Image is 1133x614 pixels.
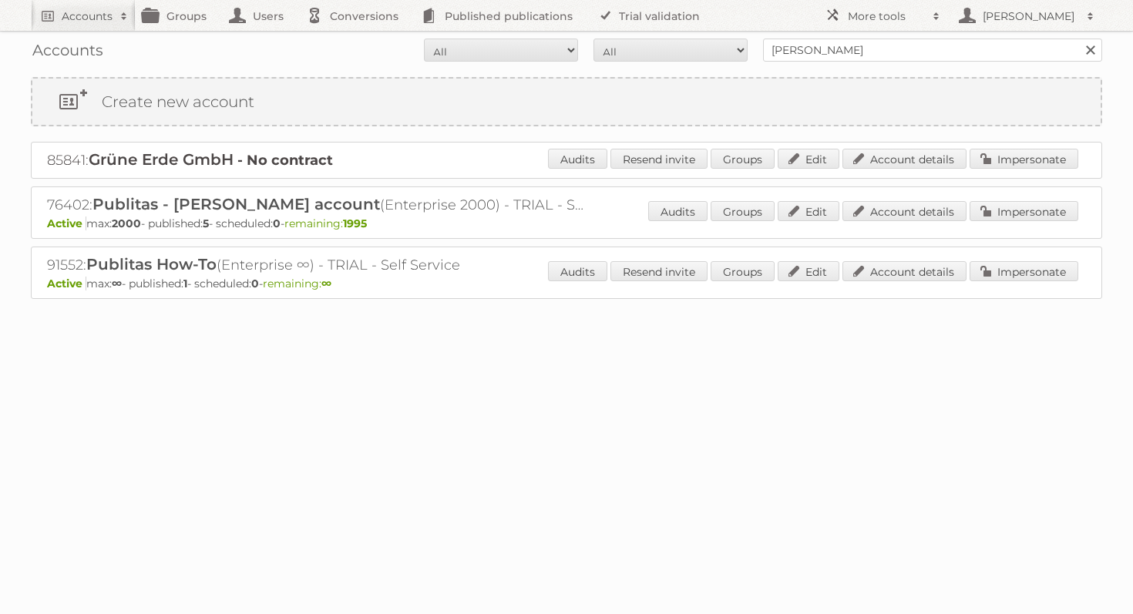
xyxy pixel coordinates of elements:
[778,201,839,221] a: Edit
[343,216,367,230] strong: 1995
[47,216,86,230] span: Active
[284,216,367,230] span: remaining:
[183,277,187,290] strong: 1
[548,261,607,281] a: Audits
[711,149,775,169] a: Groups
[203,216,209,230] strong: 5
[237,152,333,169] strong: - No contract
[711,261,775,281] a: Groups
[112,277,122,290] strong: ∞
[251,277,259,290] strong: 0
[848,8,925,24] h2: More tools
[842,201,967,221] a: Account details
[47,277,86,290] span: Active
[47,152,333,169] a: 85841:Grüne Erde GmbH - No contract
[62,8,113,24] h2: Accounts
[970,261,1078,281] a: Impersonate
[321,277,331,290] strong: ∞
[842,149,967,169] a: Account details
[648,201,708,221] a: Audits
[47,277,1086,290] p: max: - published: - scheduled: -
[778,149,839,169] a: Edit
[711,201,775,221] a: Groups
[842,261,967,281] a: Account details
[47,255,587,275] h2: 91552: (Enterprise ∞) - TRIAL - Self Service
[47,216,1086,230] p: max: - published: - scheduled: -
[970,201,1078,221] a: Impersonate
[778,261,839,281] a: Edit
[970,149,1078,169] a: Impersonate
[47,195,587,215] h2: 76402: (Enterprise 2000) - TRIAL - Self Service
[263,277,331,290] span: remaining:
[112,216,141,230] strong: 2000
[610,149,708,169] a: Resend invite
[92,195,380,213] span: Publitas - [PERSON_NAME] account
[273,216,281,230] strong: 0
[610,261,708,281] a: Resend invite
[979,8,1079,24] h2: [PERSON_NAME]
[89,150,234,169] span: Grüne Erde GmbH
[86,255,217,273] span: Publitas How-To
[32,79,1101,125] a: Create new account
[548,149,607,169] a: Audits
